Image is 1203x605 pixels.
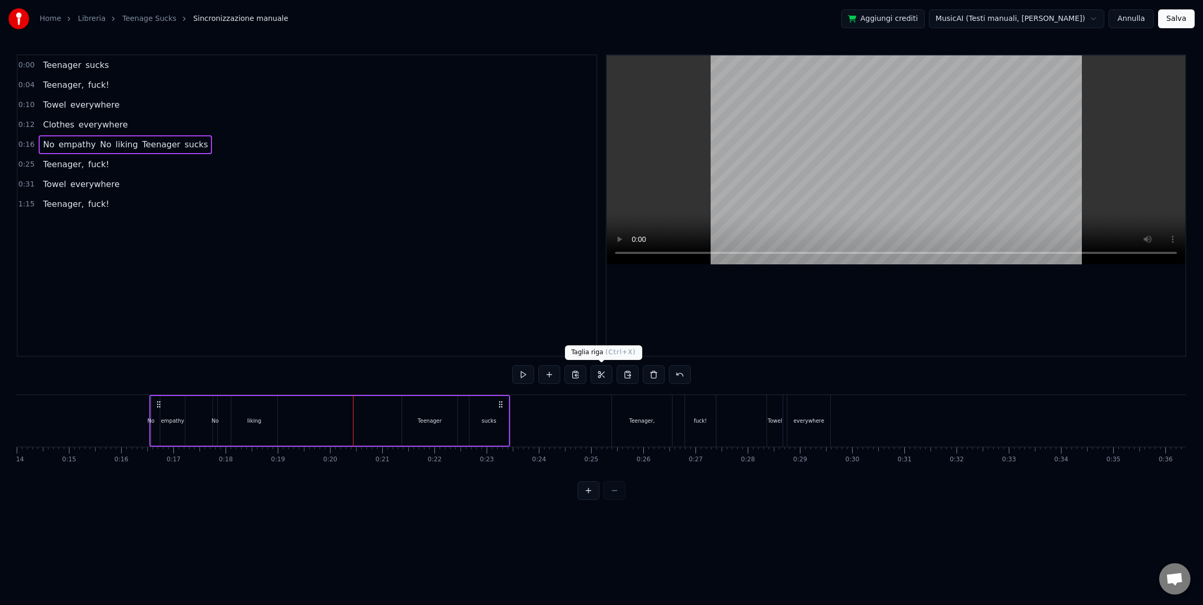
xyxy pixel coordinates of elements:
span: No [42,138,55,150]
div: No [211,417,219,425]
div: empathy [161,417,184,425]
span: fuck! [87,158,110,170]
div: Towel [768,417,782,425]
span: 0:04 [18,80,34,90]
div: 0:14 [10,456,24,464]
span: 0:12 [18,120,34,130]
span: 1:15 [18,199,34,210]
div: Teenager [418,417,442,425]
div: 0:26 [636,456,651,464]
div: fuck! [694,417,707,425]
span: 0:16 [18,139,34,150]
span: Towel [42,99,67,111]
div: 0:22 [428,456,442,464]
span: empathy [57,138,97,150]
div: Teenager, [629,417,655,425]
div: Taglia riga [565,345,642,360]
a: Libreria [78,14,105,24]
span: everywhere [69,178,121,190]
span: everywhere [77,119,128,131]
span: liking [114,138,139,150]
div: 0:21 [375,456,390,464]
div: 0:20 [323,456,337,464]
span: 0:25 [18,159,34,170]
span: Clothes [42,119,75,131]
span: Teenager [141,138,181,150]
span: everywhere [69,99,121,111]
div: 0:34 [1054,456,1068,464]
span: 0:31 [18,179,34,190]
span: No [99,138,113,150]
div: 0:31 [898,456,912,464]
span: Teenager [42,59,82,71]
span: 0:10 [18,100,34,110]
a: Teenage Sucks [122,14,176,24]
div: sucks [481,417,496,425]
div: 0:15 [62,456,76,464]
span: sucks [85,59,110,71]
span: Sincronizzazione manuale [193,14,288,24]
button: Salva [1158,9,1195,28]
div: 0:29 [793,456,807,464]
div: 0:27 [689,456,703,464]
div: 0:25 [584,456,598,464]
div: 0:23 [480,456,494,464]
nav: breadcrumb [40,14,288,24]
div: 0:18 [219,456,233,464]
button: Aggiungi crediti [841,9,925,28]
button: Annulla [1108,9,1154,28]
div: 0:32 [950,456,964,464]
div: 0:33 [1002,456,1016,464]
div: 0:24 [532,456,546,464]
div: 0:28 [741,456,755,464]
img: youka [8,8,29,29]
a: Home [40,14,61,24]
div: everywhere [794,417,824,425]
div: 0:19 [271,456,285,464]
span: Towel [42,178,67,190]
div: 0:36 [1159,456,1173,464]
span: Teenager, [42,198,85,210]
span: 0:00 [18,60,34,71]
div: Aprire la chat [1159,563,1190,595]
span: fuck! [87,198,110,210]
div: 0:30 [845,456,859,464]
div: 0:16 [114,456,128,464]
span: ( Ctrl+X ) [605,348,636,356]
div: liking [247,417,262,425]
div: 0:17 [167,456,181,464]
div: 0:35 [1106,456,1121,464]
span: Teenager, [42,79,85,91]
span: sucks [183,138,209,150]
span: fuck! [87,79,110,91]
div: No [147,417,155,425]
span: Teenager, [42,158,85,170]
